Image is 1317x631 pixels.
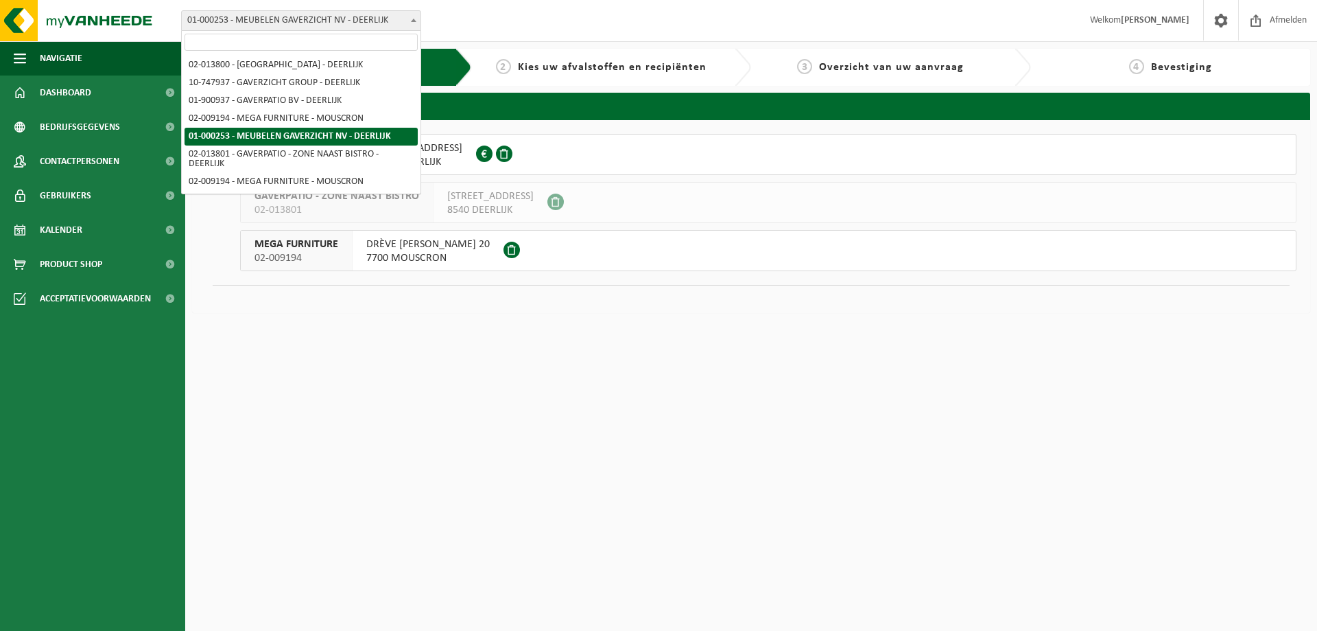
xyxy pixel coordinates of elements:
span: Kies uw afvalstoffen en recipiënten [518,62,707,73]
span: 3 [797,59,812,74]
li: 01-000253 - MEUBELEN GAVERZICHT NV - DEERLIJK [185,128,418,146]
span: 01-000253 - MEUBELEN GAVERZICHT NV - DEERLIJK [182,11,420,30]
span: 4 [1129,59,1144,74]
span: 8540 DEERLIJK [447,203,534,217]
span: Product Shop [40,247,102,282]
span: Contactpersonen [40,144,119,179]
li: 02-009194 - MEGA FURNITURE - MOUSCRON [185,173,418,191]
span: Overzicht van uw aanvraag [819,62,964,73]
li: 02-009194 - MEGA FURNITURE - MOUSCRON [185,110,418,128]
button: MEGA FURNITURE 02-009194 DRÈVE [PERSON_NAME] 207700 MOUSCRON [240,230,1296,271]
li: 02-013800 - [GEOGRAPHIC_DATA] - DEERLIJK [185,56,418,74]
span: 02-013801 [254,203,419,217]
span: DRÈVE [PERSON_NAME] 20 [366,238,490,251]
span: [STREET_ADDRESS] [447,190,534,203]
span: 2 [496,59,511,74]
strong: [PERSON_NAME] [1121,15,1189,25]
li: 02-013801 - GAVERPATIO - ZONE NAAST BISTRO - DEERLIJK [185,146,418,173]
span: 02-009194 [254,251,338,265]
li: 10-747937 - GAVERZICHT GROUP - DEERLIJK [185,74,418,92]
span: MEGA FURNITURE [254,238,338,251]
button: MEUBELEN GAVERZICHT NV 01-000253 [STREET_ADDRESS]8540 DEERLIJK [206,134,1296,175]
span: Navigatie [40,41,82,76]
span: Dashboard [40,76,91,110]
span: Kalender [40,213,82,247]
h2: Selecteer een vestiging [192,93,1310,119]
span: Bevestiging [1151,62,1212,73]
span: 7700 MOUSCRON [366,251,490,265]
span: Bedrijfsgegevens [40,110,120,144]
span: Acceptatievoorwaarden [40,282,151,316]
li: 01-900937 - GAVERPATIO BV - DEERLIJK [185,92,418,110]
span: 01-000253 - MEUBELEN GAVERZICHT NV - DEERLIJK [181,10,421,31]
span: Gebruikers [40,179,91,213]
span: GAVERPATIO - ZONE NAAST BISTRO [254,190,419,203]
